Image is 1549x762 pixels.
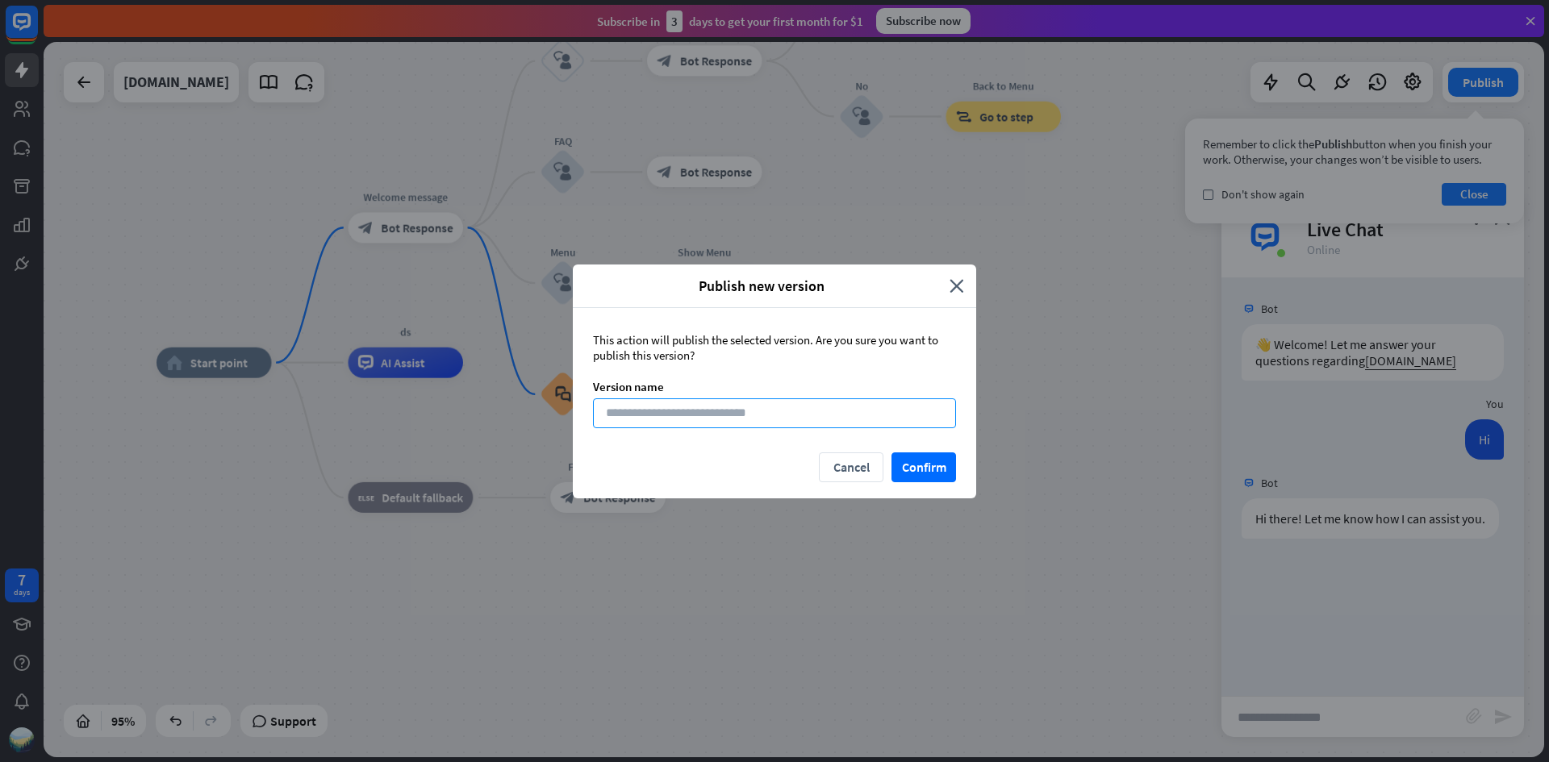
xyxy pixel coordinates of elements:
[593,379,956,394] div: Version name
[819,452,883,482] button: Cancel
[13,6,61,55] button: Open LiveChat chat widget
[593,332,956,363] div: This action will publish the selected version. Are you sure you want to publish this version?
[950,277,964,295] i: close
[891,452,956,482] button: Confirm
[585,277,937,295] span: Publish new version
